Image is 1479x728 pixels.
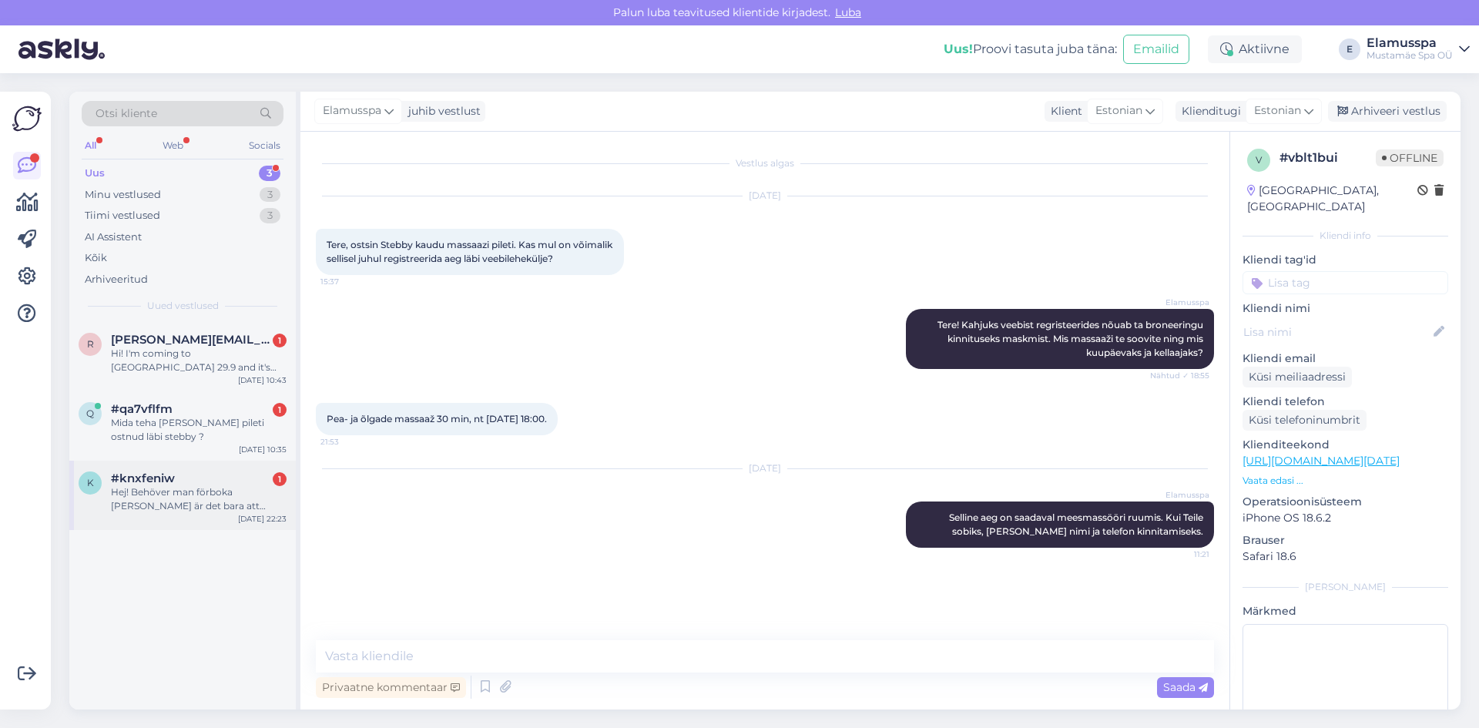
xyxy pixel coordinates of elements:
[12,104,42,133] img: Askly Logo
[1152,549,1209,560] span: 11:21
[1243,252,1448,268] p: Kliendi tag'id
[1367,49,1453,62] div: Mustamäe Spa OÜ
[320,276,378,287] span: 15:37
[1175,103,1241,119] div: Klienditugi
[1045,103,1082,119] div: Klient
[273,472,287,486] div: 1
[1254,102,1301,119] span: Estonian
[87,338,94,350] span: r
[1243,229,1448,243] div: Kliendi info
[111,471,175,485] span: #knxfeniw
[1328,101,1447,122] div: Arhiveeri vestlus
[1123,35,1189,64] button: Emailid
[316,677,466,698] div: Privaatne kommentaar
[327,239,615,264] span: Tere, ostsin Stebby kaudu massaazi pileti. Kas mul on võimalik sellisel juhul registreerida aeg l...
[1208,35,1302,63] div: Aktiivne
[239,444,287,455] div: [DATE] 10:35
[85,166,105,181] div: Uus
[323,102,381,119] span: Elamusspa
[1152,297,1209,308] span: Elamusspa
[1279,149,1376,167] div: # vblt1bui
[111,485,287,513] div: Hej! Behöver man förboka [PERSON_NAME] är det bara att komma och betala i entrén?
[86,408,94,419] span: q
[1243,410,1367,431] div: Küsi telefoninumbrit
[1376,149,1444,166] span: Offline
[273,403,287,417] div: 1
[1095,102,1142,119] span: Estonian
[402,103,481,119] div: juhib vestlust
[1247,183,1417,215] div: [GEOGRAPHIC_DATA], [GEOGRAPHIC_DATA]
[1367,37,1453,49] div: Elamusspa
[147,299,219,313] span: Uued vestlused
[238,513,287,525] div: [DATE] 22:23
[1339,39,1360,60] div: E
[85,250,107,266] div: Kõik
[111,402,173,416] span: #qa7vflfm
[246,136,283,156] div: Socials
[1243,532,1448,549] p: Brauser
[85,272,148,287] div: Arhiveeritud
[1243,367,1352,387] div: Küsi meiliaadressi
[82,136,99,156] div: All
[1243,454,1400,468] a: [URL][DOMAIN_NAME][DATE]
[1243,394,1448,410] p: Kliendi telefon
[260,187,280,203] div: 3
[1256,154,1262,166] span: v
[1243,351,1448,367] p: Kliendi email
[1243,300,1448,317] p: Kliendi nimi
[273,334,287,347] div: 1
[96,106,157,122] span: Otsi kliente
[1243,549,1448,565] p: Safari 18.6
[1243,324,1430,341] input: Lisa nimi
[1243,494,1448,510] p: Operatsioonisüsteem
[320,436,378,448] span: 21:53
[85,208,160,223] div: Tiimi vestlused
[1243,510,1448,526] p: iPhone OS 18.6.2
[1367,37,1470,62] a: ElamusspaMustamäe Spa OÜ
[1163,680,1208,694] span: Saada
[944,42,973,56] b: Uus!
[1243,580,1448,594] div: [PERSON_NAME]
[1243,271,1448,294] input: Lisa tag
[85,187,161,203] div: Minu vestlused
[316,189,1214,203] div: [DATE]
[949,512,1206,537] span: Selline aeg on saadaval meesmassööri ruumis. Kui Teile sobiks, [PERSON_NAME] nimi ja telefon kinn...
[111,333,271,347] span: rita.niinim@gmail.com
[159,136,186,156] div: Web
[111,347,287,374] div: Hi! I'm coming to [GEOGRAPHIC_DATA] 29.9 and it's my birthday. Any birthday discounts available? ...
[260,208,280,223] div: 3
[87,477,94,488] span: k
[1150,370,1209,381] span: Nähtud ✓ 18:55
[238,374,287,386] div: [DATE] 10:43
[1243,474,1448,488] p: Vaata edasi ...
[327,413,547,424] span: Pea- ja õlgade massaaž 30 min, nt [DATE] 18:00.
[111,416,287,444] div: Mida teha [PERSON_NAME] pileti ostnud läbi stebby ?
[316,156,1214,170] div: Vestlus algas
[1152,489,1209,501] span: Elamusspa
[830,5,866,19] span: Luba
[944,40,1117,59] div: Proovi tasuta juba täna:
[1243,603,1448,619] p: Märkmed
[85,230,142,245] div: AI Assistent
[1243,437,1448,453] p: Klienditeekond
[316,461,1214,475] div: [DATE]
[937,319,1206,358] span: Tere! Kahjuks veebist regristeerides nõuab ta broneeringu kinnituseks maskmist. Mis massaaži te s...
[259,166,280,181] div: 3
